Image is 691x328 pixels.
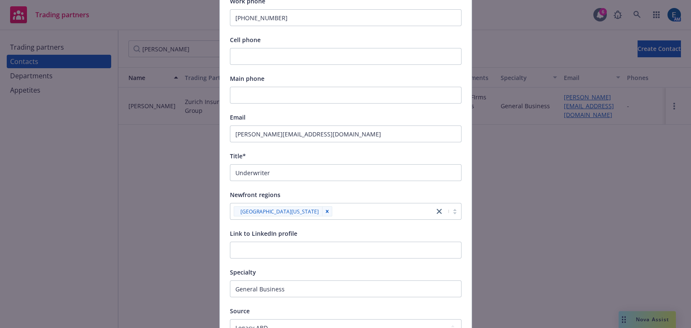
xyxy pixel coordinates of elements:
span: Newfront regions [230,191,280,199]
span: [GEOGRAPHIC_DATA][US_STATE] [237,207,319,216]
span: Main phone [230,75,264,83]
span: Cell phone [230,36,261,44]
a: close [434,206,444,216]
span: Title* [230,152,246,160]
span: Specialty [230,268,256,276]
span: Source [230,307,250,315]
span: [GEOGRAPHIC_DATA][US_STATE] [240,207,319,216]
div: Remove [object Object] [322,206,332,216]
span: Email [230,113,245,121]
span: Link to LinkedIn profile [230,229,297,237]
